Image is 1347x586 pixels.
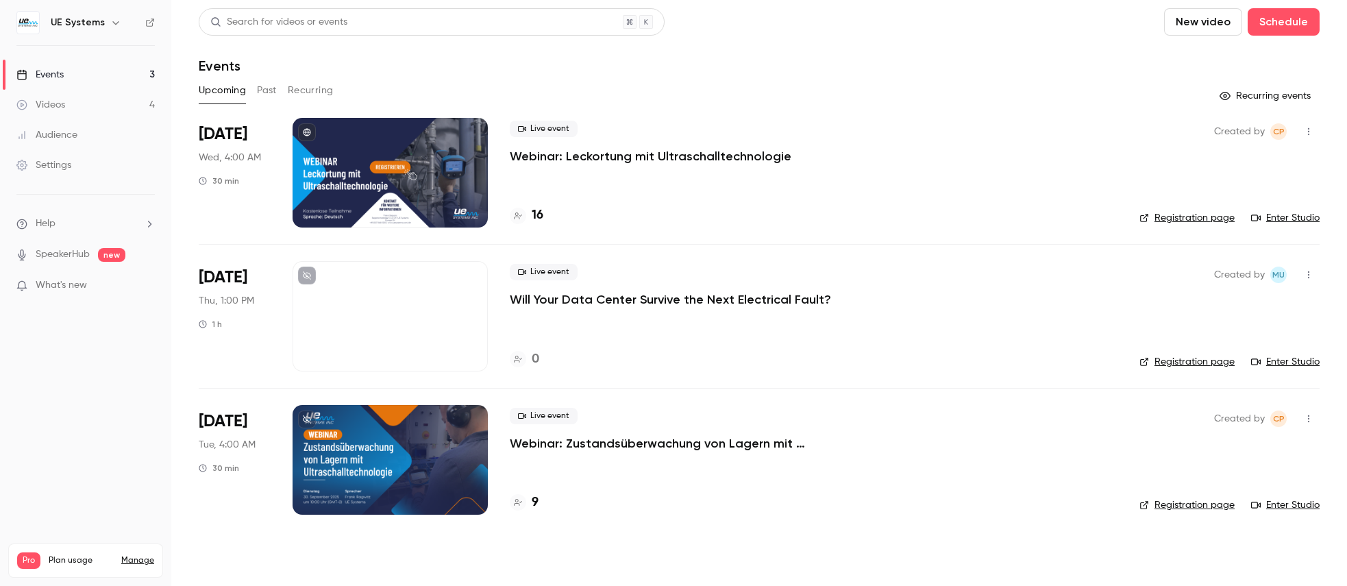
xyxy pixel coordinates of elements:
span: Live event [510,408,578,424]
img: UE Systems [17,12,39,34]
div: Videos [16,98,65,112]
h6: UE Systems [51,16,105,29]
span: Plan usage [49,555,113,566]
button: New video [1164,8,1242,36]
button: Recurring [288,80,334,101]
a: Enter Studio [1251,498,1320,512]
span: Created by [1214,411,1265,427]
a: Webinar: Leckortung mit Ultraschalltechnologie [510,148,791,164]
div: 30 min [199,463,239,474]
span: [DATE] [199,123,247,145]
div: 1 h [199,319,222,330]
a: 16 [510,206,543,225]
span: MU [1272,267,1285,283]
span: [DATE] [199,267,247,289]
span: [DATE] [199,411,247,432]
span: CP [1273,123,1285,140]
span: Live event [510,121,578,137]
a: Will Your Data Center Survive the Next Electrical Fault? [510,291,831,308]
span: What's new [36,278,87,293]
h1: Events [199,58,240,74]
div: Settings [16,158,71,172]
span: Wed, 4:00 AM [199,151,261,164]
h4: 9 [532,493,539,512]
div: 30 min [199,175,239,186]
span: Pro [17,552,40,569]
div: Sep 18 Thu, 1:00 PM (America/New York) [199,261,271,371]
iframe: Noticeable Trigger [138,280,155,292]
div: Search for videos or events [210,15,347,29]
a: 0 [510,350,539,369]
a: Enter Studio [1251,355,1320,369]
span: Thu, 1:00 PM [199,294,254,308]
a: Registration page [1139,355,1235,369]
span: Created by [1214,267,1265,283]
h4: 16 [532,206,543,225]
button: Past [257,80,277,101]
span: Live event [510,264,578,280]
button: Upcoming [199,80,246,101]
button: Recurring events [1213,85,1320,107]
h4: 0 [532,350,539,369]
span: Help [36,217,55,231]
div: Sep 17 Wed, 10:00 AM (Europe/Amsterdam) [199,118,271,228]
div: Audience [16,128,77,142]
a: Registration page [1139,498,1235,512]
a: SpeakerHub [36,247,90,262]
a: Registration page [1139,211,1235,225]
a: Manage [121,555,154,566]
span: CP [1273,411,1285,427]
a: 9 [510,493,539,512]
a: Enter Studio [1251,211,1320,225]
button: Schedule [1248,8,1320,36]
span: Tue, 4:00 AM [199,438,256,452]
span: Created by [1214,123,1265,140]
li: help-dropdown-opener [16,217,155,231]
span: Cláudia Pereira [1270,123,1287,140]
span: new [98,248,125,262]
span: Cláudia Pereira [1270,411,1287,427]
div: Events [16,68,64,82]
span: Marketing UE Systems [1270,267,1287,283]
div: Sep 30 Tue, 10:00 AM (Europe/Amsterdam) [199,405,271,515]
a: Webinar: Zustandsüberwachung von Lagern mit Ultraschalltechnologie [510,435,921,452]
